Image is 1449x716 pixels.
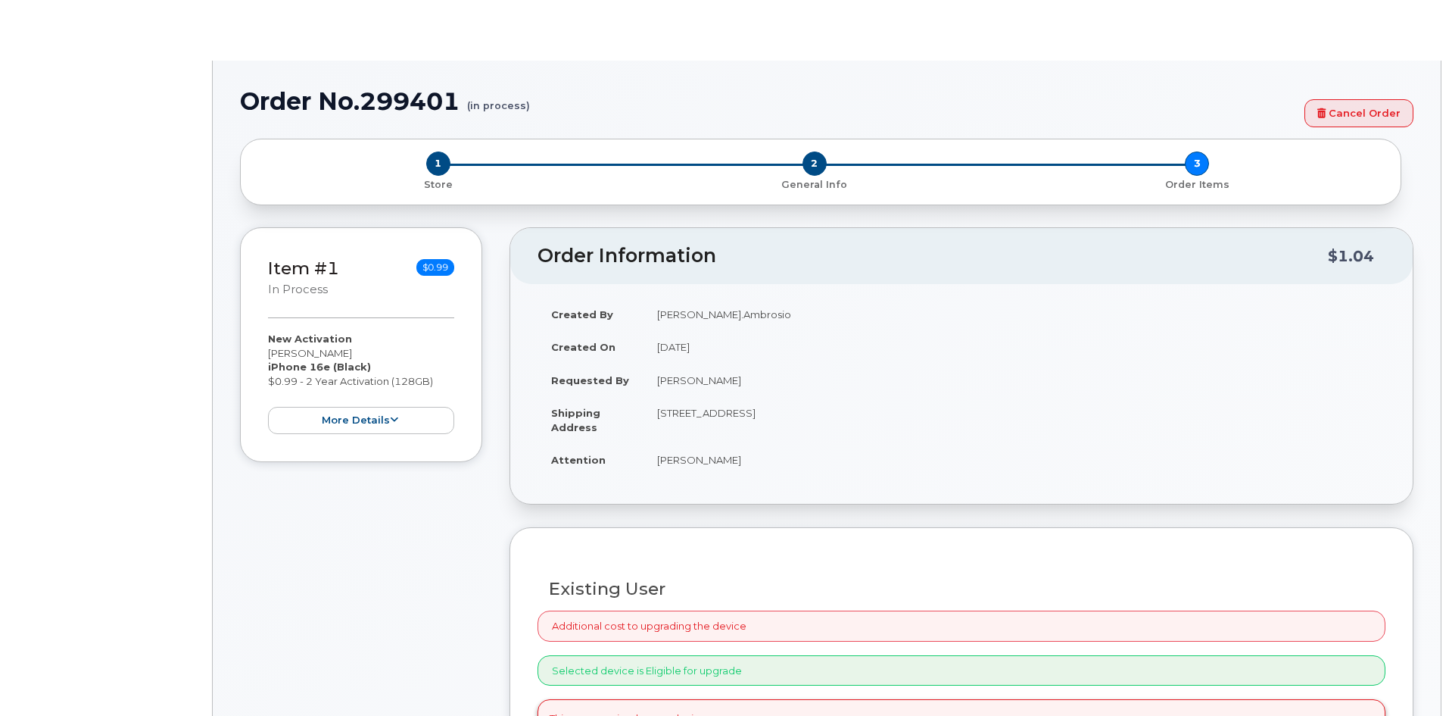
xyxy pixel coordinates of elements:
[643,443,1385,477] td: [PERSON_NAME]
[538,245,1328,267] h2: Order Information
[268,258,339,279] a: Item #1
[643,396,1385,443] td: [STREET_ADDRESS]
[623,176,1005,192] a: 2 General Info
[426,152,450,176] span: 1
[268,283,328,296] small: in process
[268,333,352,345] strong: New Activation
[629,178,999,192] p: General Info
[467,88,530,111] small: (in process)
[643,298,1385,331] td: [PERSON_NAME].Ambrosio
[538,611,1385,642] div: Additional cost to upgrading the device
[1328,242,1374,270] div: $1.04
[551,374,629,386] strong: Requested By
[268,361,371,373] strong: iPhone 16e (Black)
[416,259,454,276] span: $0.99
[253,176,623,192] a: 1 Store
[240,88,1297,114] h1: Order No.299401
[268,407,454,435] button: more details
[551,341,615,353] strong: Created On
[549,580,1374,599] h3: Existing User
[551,308,613,320] strong: Created By
[538,655,1385,686] div: Selected device is Eligible for upgrade
[1304,99,1413,127] a: Cancel Order
[802,152,827,176] span: 2
[643,364,1385,397] td: [PERSON_NAME]
[643,330,1385,364] td: [DATE]
[268,332,454,434] div: [PERSON_NAME] $0.99 - 2 Year Activation (128GB)
[259,178,617,192] p: Store
[551,407,600,433] strong: Shipping Address
[551,454,606,466] strong: Attention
